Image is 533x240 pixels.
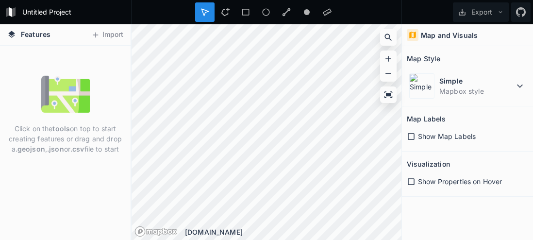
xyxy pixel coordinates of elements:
strong: tools [52,124,70,133]
img: empty [41,70,90,119]
span: Show Properties on Hover [418,176,502,187]
strong: .json [47,145,64,153]
dt: Simple [439,76,514,86]
strong: .csv [70,145,84,153]
p: Click on the on top to start creating features or drag and drop a , or file to start [7,123,123,154]
h2: Map Labels [407,111,446,126]
dd: Mapbox style [439,86,514,96]
h4: Map and Visuals [421,30,478,40]
strong: .geojson [16,145,45,153]
img: Simple [409,73,434,99]
h2: Visualization [407,156,450,171]
button: Import [86,27,128,43]
div: [DOMAIN_NAME] [185,227,401,237]
span: Features [21,29,50,39]
a: Mapbox logo [134,226,177,237]
button: Export [453,2,509,22]
span: Show Map Labels [418,131,476,141]
h2: Map Style [407,51,440,66]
